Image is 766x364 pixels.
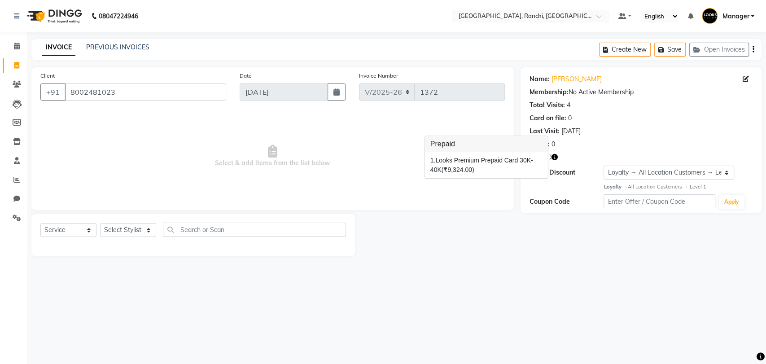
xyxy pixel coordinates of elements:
label: Client [40,72,55,80]
input: Enter Offer / Coupon Code [604,194,715,208]
div: Membership: [530,88,569,97]
button: Save [654,43,686,57]
span: 1. [430,157,436,164]
div: Name: [530,75,550,84]
button: +91 [40,83,66,101]
span: Select & add items from the list below [40,111,505,201]
a: [PERSON_NAME] [552,75,602,84]
input: Search by Name/Mobile/Email/Code [65,83,226,101]
input: Search or Scan [163,223,346,237]
div: Apply Discount [530,168,604,177]
strong: Loyalty → [604,184,627,190]
div: Looks Premium Prepaid Card 30K-40K [430,156,543,175]
div: [DATE] [561,127,581,136]
button: Open Invoices [689,43,749,57]
div: 4 [567,101,570,110]
span: Manager [722,12,749,21]
div: Card on file: [530,114,566,123]
button: Create New [599,43,651,57]
button: Apply [719,195,744,209]
img: logo [23,4,84,29]
b: 08047224946 [99,4,138,29]
div: Coupon Code [530,197,604,206]
div: All Location Customers → Level 1 [604,183,753,191]
a: PREVIOUS INVOICES [86,43,149,51]
h3: Prepaid [425,136,548,152]
div: 0 [568,114,572,123]
a: INVOICE [42,39,75,56]
label: Date [240,72,252,80]
div: 0 [552,140,555,149]
div: No Active Membership [530,88,753,97]
div: Last Visit: [530,127,560,136]
div: Total Visits: [530,101,565,110]
label: Invoice Number [359,72,398,80]
span: (₹9,324.00) [442,166,474,173]
img: Manager [702,8,718,24]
